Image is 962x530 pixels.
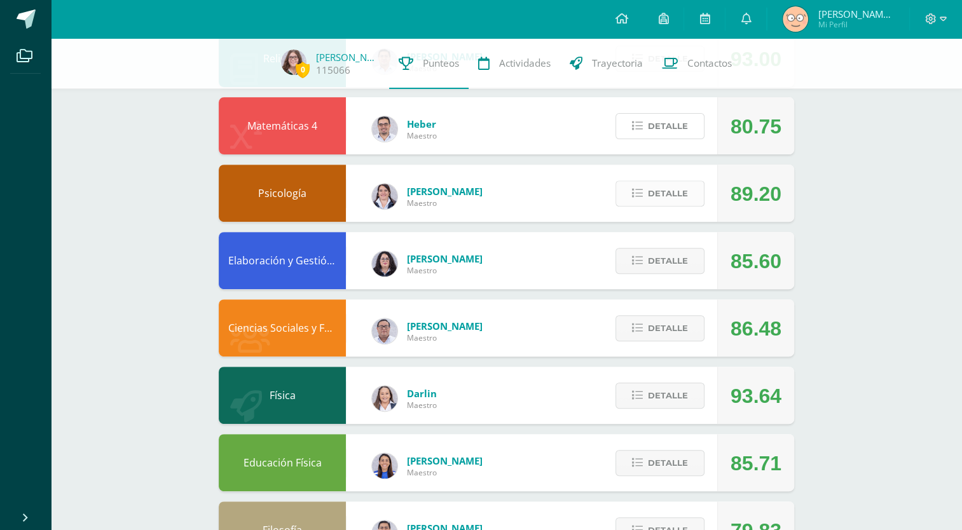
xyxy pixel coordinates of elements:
button: Detalle [615,113,704,139]
span: Mi Perfil [818,19,894,30]
button: Detalle [615,383,704,409]
a: 115066 [316,64,350,77]
div: Ciencias Sociales y Formación Ciudadana 4 [219,299,346,357]
div: 80.75 [731,98,781,155]
span: Contactos [687,57,732,70]
span: Maestro [407,265,483,276]
button: Detalle [615,450,704,476]
a: Trayectoria [560,38,652,89]
span: [PERSON_NAME] [407,252,483,265]
img: 54231652241166600daeb3395b4f1510.png [372,116,397,142]
img: 8f9aebd5e04b31991deb9a62bc283e72.png [281,50,306,75]
img: 4f58a82ddeaaa01b48eeba18ee71a186.png [372,184,397,209]
img: 0eea5a6ff783132be5fd5ba128356f6f.png [372,453,397,479]
img: 5778bd7e28cf89dedf9ffa8080fc1cd8.png [372,318,397,344]
span: Detalle [648,384,688,407]
span: Darlin [407,387,437,400]
span: Punteos [423,57,459,70]
span: Maestro [407,332,483,343]
a: Contactos [652,38,741,89]
div: 85.60 [731,233,781,290]
span: [PERSON_NAME] [407,454,483,467]
span: Detalle [648,249,688,273]
div: 86.48 [731,300,781,357]
span: [PERSON_NAME] [407,185,483,198]
div: Educación Física [219,434,346,491]
span: Detalle [648,316,688,340]
a: Punteos [389,38,469,89]
span: Detalle [648,114,688,138]
a: Actividades [469,38,560,89]
span: [PERSON_NAME] de los Angeles [818,8,894,20]
span: [PERSON_NAME] [407,320,483,332]
div: Elaboración y Gestión de Proyectos [219,232,346,289]
span: Actividades [499,57,551,70]
img: 6366ed5ed987100471695a0532754633.png [783,6,808,32]
a: [PERSON_NAME] [316,51,380,64]
img: 794815d7ffad13252b70ea13fddba508.png [372,386,397,411]
div: 93.64 [731,367,781,425]
span: Heber [407,118,437,130]
div: Física [219,367,346,424]
button: Detalle [615,180,704,207]
span: Trayectoria [592,57,643,70]
span: Maestro [407,467,483,478]
img: f270ddb0ea09d79bf84e45c6680ec463.png [372,251,397,276]
div: Matemáticas 4 [219,97,346,154]
button: Detalle [615,315,704,341]
span: 0 [296,62,310,78]
span: Maestro [407,198,483,208]
div: 89.20 [731,165,781,222]
span: Detalle [648,182,688,205]
div: Psicología [219,165,346,222]
span: Maestro [407,130,437,141]
span: Detalle [648,451,688,475]
span: Maestro [407,400,437,411]
div: 85.71 [731,435,781,492]
button: Detalle [615,248,704,274]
